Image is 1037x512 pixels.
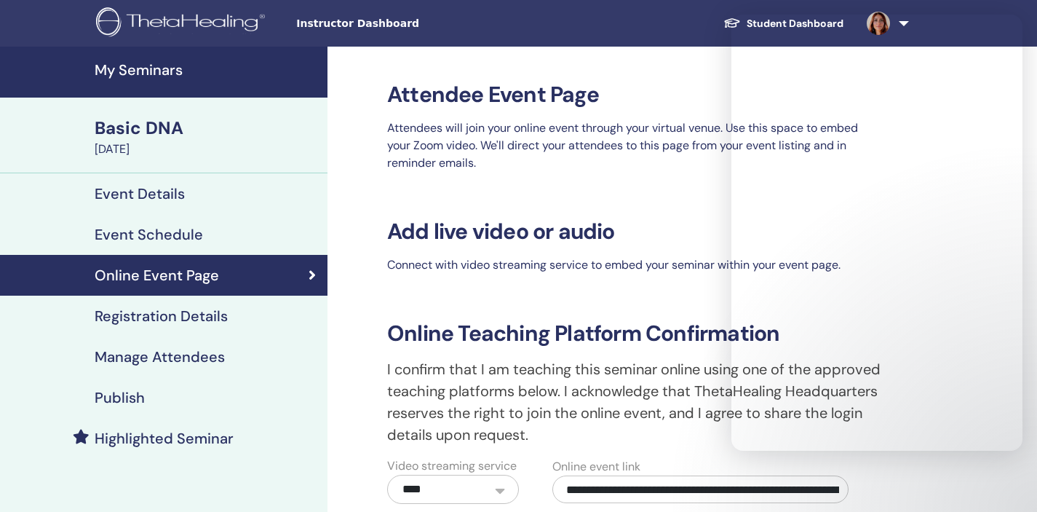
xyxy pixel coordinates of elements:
a: Basic DNA[DATE] [86,116,327,158]
h4: Event Details [95,185,185,202]
a: Student Dashboard [712,10,855,37]
p: Attendees will join your online event through your virtual venue. Use this space to embed your Zo... [378,119,891,172]
iframe: Intercom live chat [731,15,1022,451]
h4: Publish [95,389,145,406]
div: [DATE] [95,141,319,158]
label: Online event link [552,458,640,476]
h4: Manage Attendees [95,348,225,366]
h4: Registration Details [95,307,228,325]
iframe: Intercom live chat [988,462,1022,497]
img: graduation-cap-white.svg [723,17,741,29]
h3: Add live video or audio [378,218,891,245]
p: Connect with video streaming service to embed your seminar within your event page. [378,256,891,274]
h3: Online Teaching Platform Confirmation [378,320,891,347]
h3: Attendee Event Page [378,82,891,108]
h4: Online Event Page [95,267,219,284]
h4: Highlighted Seminar [95,430,234,447]
p: I confirm that I am teaching this seminar online using one of the approved teaching platforms bel... [378,358,891,446]
h4: My Seminars [95,61,319,79]
label: Video streaming service [387,457,517,475]
span: Instructor Dashboard [296,16,514,31]
img: logo.png [96,7,270,40]
div: Basic DNA [95,116,319,141]
h4: Event Schedule [95,226,203,243]
img: default.jpg [867,12,890,35]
